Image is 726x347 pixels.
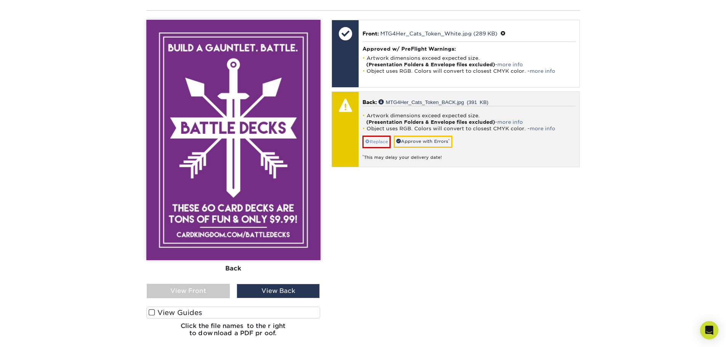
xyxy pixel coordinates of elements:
div: Back [146,260,321,277]
strong: (Presentation Folders & Envelope files excluded) [366,62,495,67]
h4: Approved w/ PreFlight Warnings: [362,46,575,52]
label: View Guides [146,307,321,318]
a: more info [530,126,555,131]
a: more info [497,62,523,67]
li: Artwork dimensions exceed expected size. - [362,112,575,125]
h6: Click the file names to the right to download a PDF proof. [146,322,321,343]
span: Back: [362,99,377,105]
span: Front: [362,30,379,37]
a: more info [497,119,523,125]
div: View Back [237,284,320,298]
strong: (Presentation Folders & Envelope files excluded) [366,119,495,125]
div: This may delay your delivery date! [362,148,575,161]
div: View Front [147,284,230,298]
div: Open Intercom Messenger [700,321,718,339]
li: Object uses RGB. Colors will convert to closest CMYK color. - [362,125,575,132]
a: Replace [362,136,391,148]
a: MTG4Her_Cats_Token_BACK.jpg (391 KB) [378,99,488,104]
li: Artwork dimensions exceed expected size. - [362,55,575,68]
a: more info [530,68,555,74]
li: Object uses RGB. Colors will convert to closest CMYK color. - [362,68,575,74]
a: MTG4Her_Cats_Token_White.jpg (289 KB) [380,30,497,37]
a: Approve with Errors* [394,136,452,147]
